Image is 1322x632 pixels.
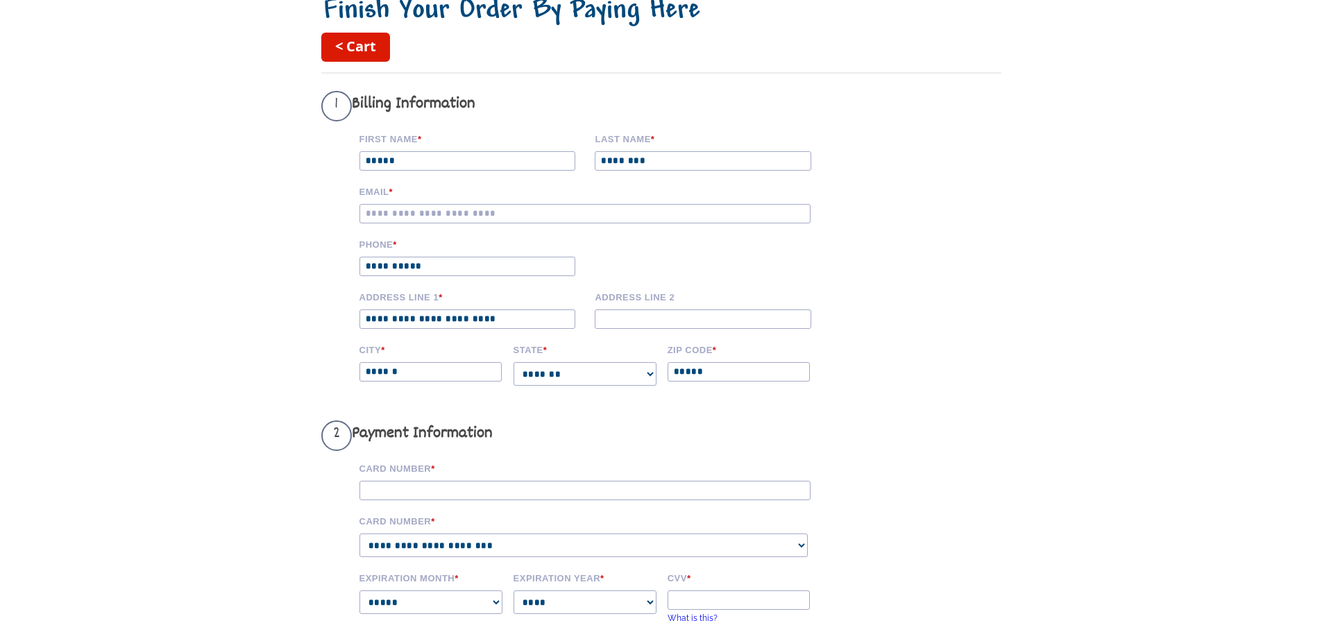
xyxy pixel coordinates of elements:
label: CVV [668,571,812,583]
label: State [514,343,658,355]
label: First Name [359,132,586,144]
span: 2 [321,420,352,451]
label: City [359,343,504,355]
label: Zip code [668,343,812,355]
a: < Cart [321,33,390,62]
label: Card Number [359,461,831,474]
h3: Billing Information [321,91,831,121]
label: Card Number [359,514,831,527]
span: 1 [321,91,352,121]
label: Email [359,185,831,197]
label: Expiration Year [514,571,658,583]
label: Address Line 1 [359,290,586,302]
label: Phone [359,237,586,250]
label: Last name [595,132,821,144]
label: Address Line 2 [595,290,821,302]
h3: Payment Information [321,420,831,451]
a: What is this? [668,613,718,623]
label: Expiration Month [359,571,504,583]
